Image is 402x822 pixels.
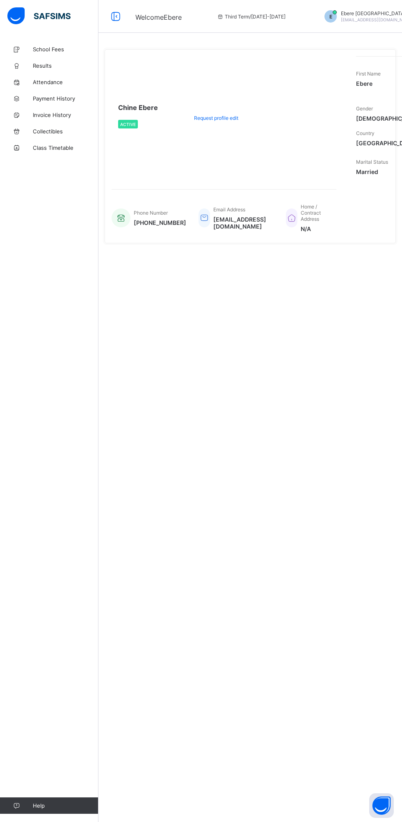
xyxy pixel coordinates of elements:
button: Open asap [369,793,394,818]
span: [PHONE_NUMBER] [134,219,186,226]
span: session/term information [217,14,286,20]
span: Gender [356,105,373,112]
span: Class Timetable [33,144,98,151]
span: N/A [301,225,328,232]
span: Email Address [213,206,245,213]
span: Help [33,802,98,809]
span: Welcome Ebere [135,13,182,21]
span: Request profile edit [194,115,238,121]
span: Attendance [33,79,98,85]
span: Results [33,62,98,69]
span: Chine Ebere [118,103,158,112]
span: Country [356,130,375,136]
span: Active [120,122,136,127]
span: E [329,14,332,20]
span: School Fees [33,46,98,53]
span: Collectibles [33,128,98,135]
span: [EMAIL_ADDRESS][DOMAIN_NAME] [213,216,274,230]
span: Marital Status [356,159,388,165]
span: Phone Number [134,210,168,216]
img: safsims [7,7,71,25]
span: First Name [356,71,381,77]
span: Home / Contract Address [301,204,321,222]
span: Invoice History [33,112,98,118]
span: Payment History [33,95,98,102]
